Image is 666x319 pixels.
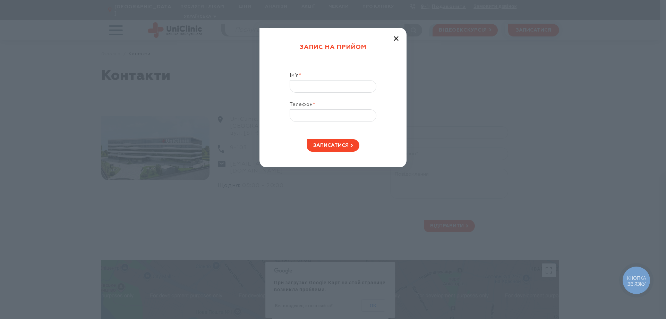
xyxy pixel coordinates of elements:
[290,101,376,109] label: Телефон
[275,43,391,57] div: Запис на прийом
[290,72,376,80] label: Ім’я
[627,275,646,287] span: КНОПКА ЗВ'ЯЗКУ
[307,139,359,152] button: записатися
[313,143,349,148] span: записатися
